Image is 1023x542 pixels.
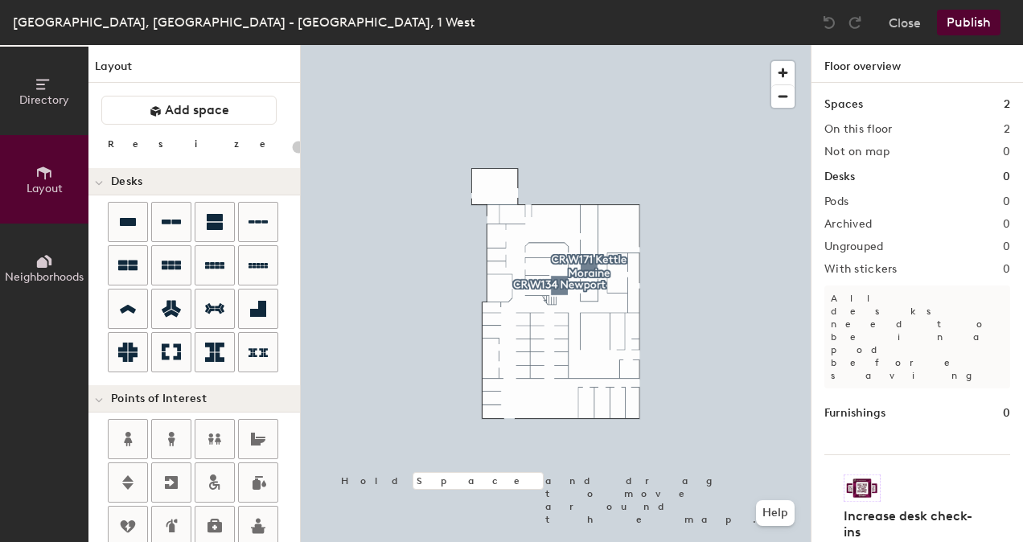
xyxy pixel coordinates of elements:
[824,146,889,158] h2: Not on map
[88,58,300,83] h1: Layout
[111,175,142,188] span: Desks
[824,218,872,231] h2: Archived
[19,93,69,107] span: Directory
[5,270,84,284] span: Neighborhoods
[1004,96,1010,113] h1: 2
[1003,146,1010,158] h2: 0
[108,138,286,150] div: Resize
[1003,168,1010,186] h1: 0
[824,96,863,113] h1: Spaces
[1003,218,1010,231] h2: 0
[1003,404,1010,422] h1: 0
[889,10,921,35] button: Close
[27,182,63,195] span: Layout
[1004,123,1010,136] h2: 2
[824,123,893,136] h2: On this floor
[844,474,881,502] img: Sticker logo
[811,45,1023,83] h1: Floor overview
[165,102,229,118] span: Add space
[824,285,1010,388] p: All desks need to be in a pod before saving
[847,14,863,31] img: Redo
[937,10,1000,35] button: Publish
[824,263,898,276] h2: With stickers
[844,508,981,540] h4: Increase desk check-ins
[824,240,884,253] h2: Ungrouped
[1003,195,1010,208] h2: 0
[111,392,207,405] span: Points of Interest
[824,404,885,422] h1: Furnishings
[1003,263,1010,276] h2: 0
[821,14,837,31] img: Undo
[13,12,475,32] div: [GEOGRAPHIC_DATA], [GEOGRAPHIC_DATA] - [GEOGRAPHIC_DATA], 1 West
[1003,240,1010,253] h2: 0
[824,168,855,186] h1: Desks
[756,500,795,526] button: Help
[824,195,848,208] h2: Pods
[101,96,277,125] button: Add space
